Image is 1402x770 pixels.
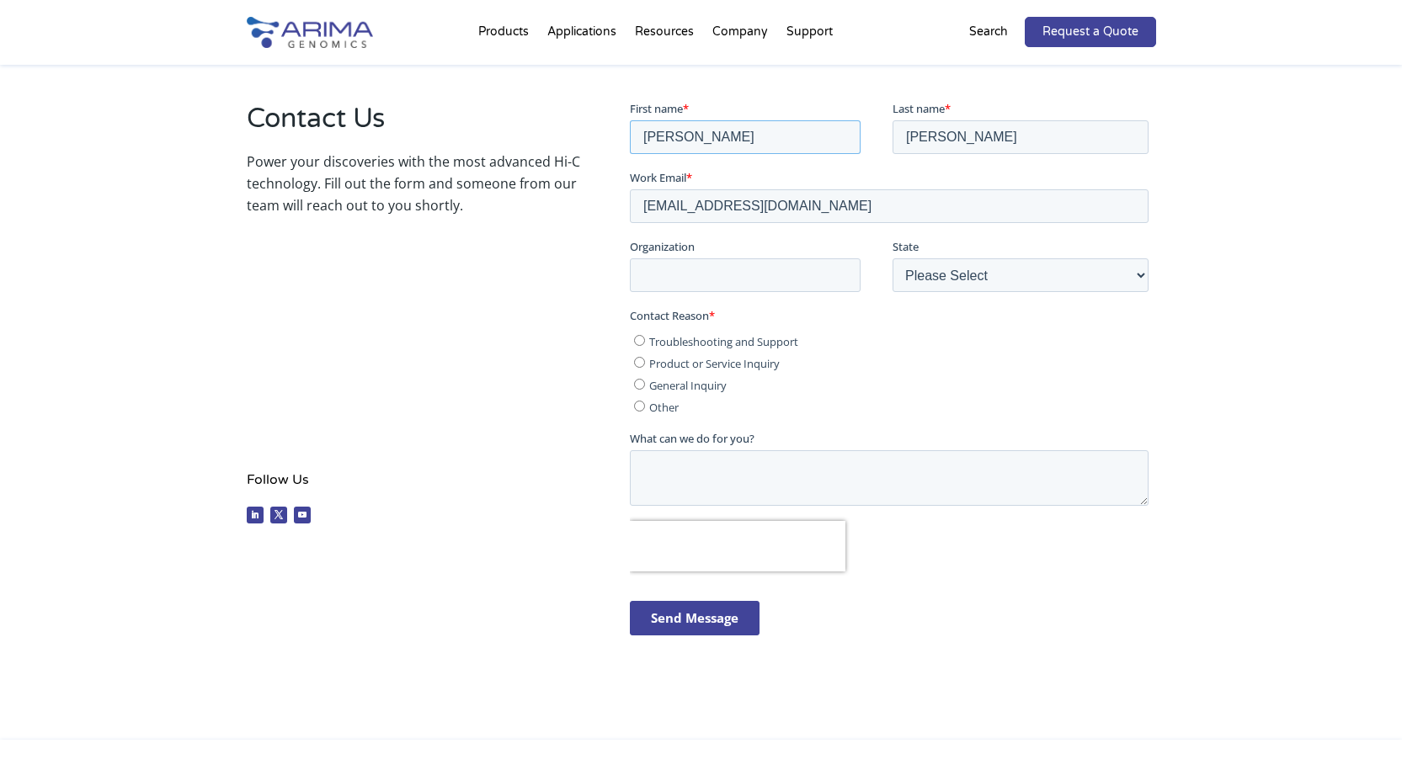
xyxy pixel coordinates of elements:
[247,469,580,503] h4: Follow Us
[294,507,311,523] a: Follow on Youtube
[1025,17,1156,47] a: Request a Quote
[247,151,580,216] p: Power your discoveries with the most advanced Hi-C technology. Fill out the form and someone from...
[270,507,287,523] a: Follow on X
[969,21,1008,43] p: Search
[247,507,264,523] a: Follow on LinkedIn
[247,17,373,48] img: Arima-Genomics-logo
[630,100,1155,650] iframe: Form 1
[247,100,580,151] h2: Contact Us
